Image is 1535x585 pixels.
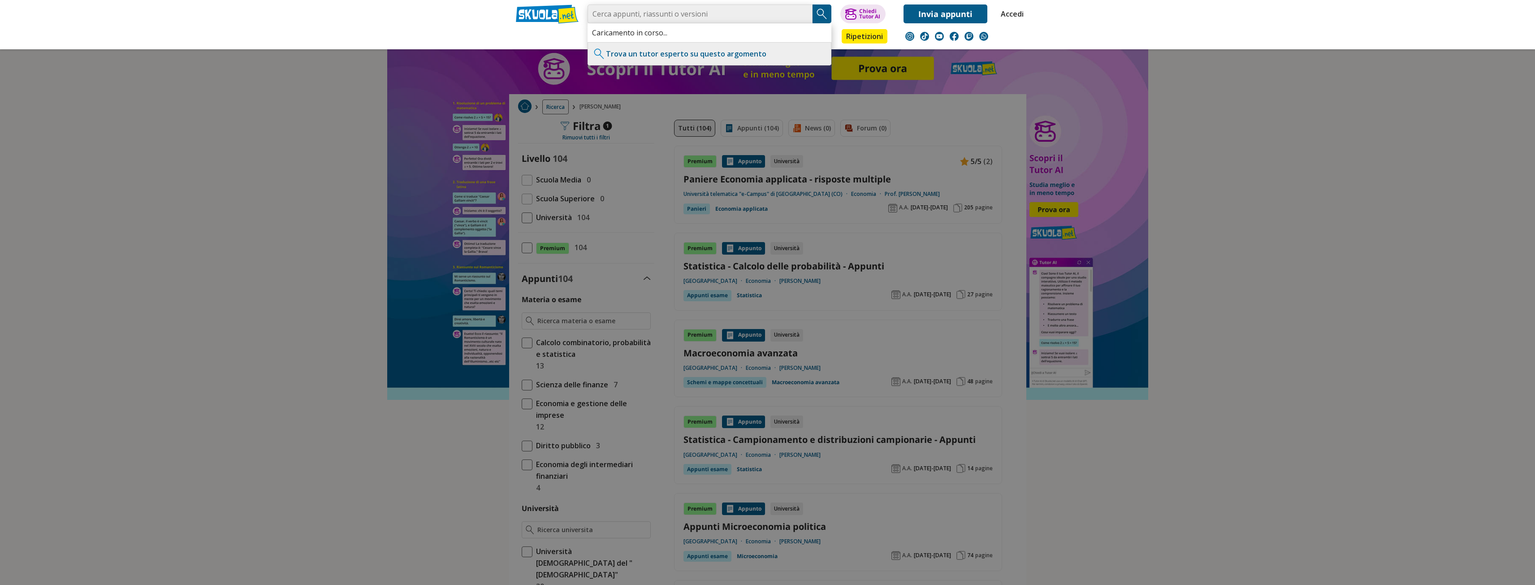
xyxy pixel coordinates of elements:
img: youtube [935,32,944,41]
button: Search Button [813,4,831,23]
img: Cerca appunti, riassunti o versioni [815,7,829,21]
div: Caricamento in corso... [588,23,831,42]
a: Accedi [1001,4,1020,23]
a: Invia appunti [904,4,987,23]
img: facebook [950,32,959,41]
img: instagram [905,32,914,41]
a: Trova un tutor esperto su questo argomento [606,49,766,59]
img: Trova un tutor esperto [592,47,606,61]
img: WhatsApp [979,32,988,41]
img: twitch [964,32,973,41]
div: Chiedi Tutor AI [859,9,880,19]
a: Ripetizioni [842,29,887,43]
button: ChiediTutor AI [840,4,886,23]
a: Appunti [585,29,626,45]
input: Cerca appunti, riassunti o versioni [588,4,813,23]
img: tiktok [920,32,929,41]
